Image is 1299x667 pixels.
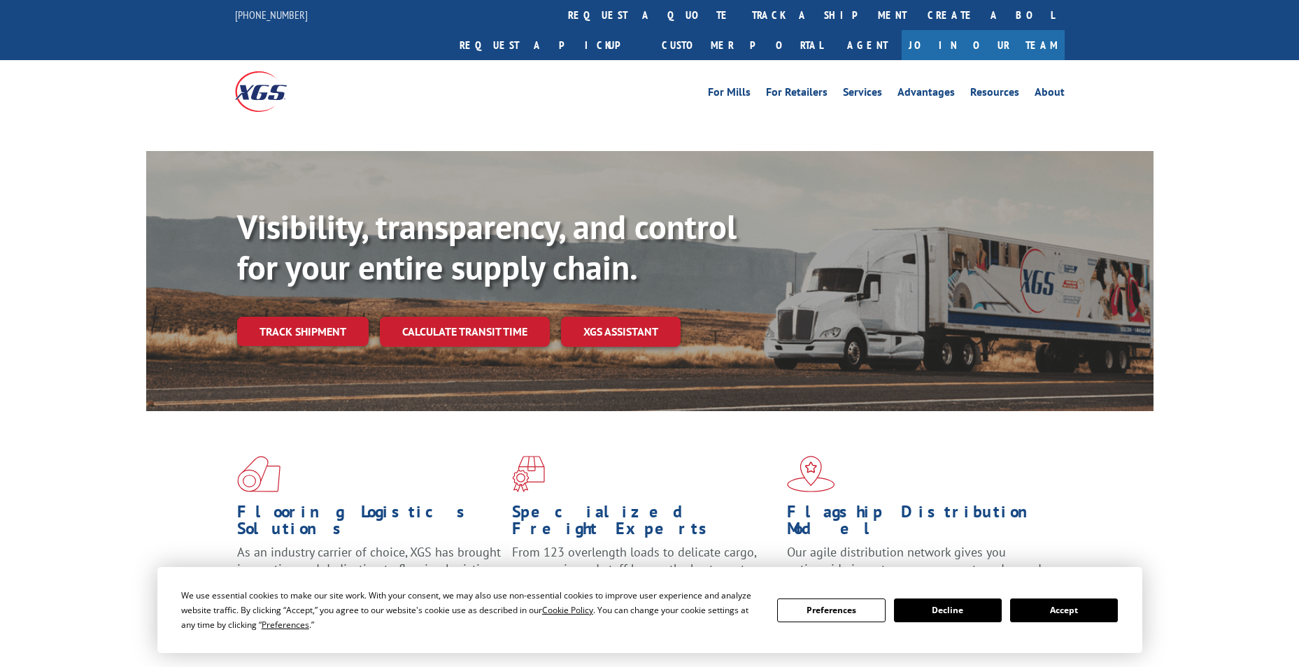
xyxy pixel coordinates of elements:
a: Advantages [897,87,955,102]
img: xgs-icon-focused-on-flooring-red [512,456,545,492]
span: Preferences [262,619,309,631]
a: About [1035,87,1065,102]
a: Customer Portal [651,30,833,60]
button: Decline [894,598,1002,622]
a: Agent [833,30,902,60]
a: For Retailers [766,87,828,102]
h1: Specialized Freight Experts [512,503,776,544]
a: For Mills [708,87,751,102]
a: Resources [970,87,1019,102]
b: Visibility, transparency, and control for your entire supply chain. [237,205,737,289]
a: [PHONE_NUMBER] [235,8,308,22]
a: Services [843,87,882,102]
a: XGS ASSISTANT [561,317,681,347]
a: Track shipment [237,317,369,346]
a: Join Our Team [902,30,1065,60]
a: Calculate transit time [380,317,550,347]
p: From 123 overlength loads to delicate cargo, our experienced staff knows the best way to move you... [512,544,776,606]
img: xgs-icon-total-supply-chain-intelligence-red [237,456,281,492]
span: As an industry carrier of choice, XGS has brought innovation and dedication to flooring logistics... [237,544,501,594]
button: Accept [1010,598,1118,622]
span: Cookie Policy [542,604,593,616]
span: Our agile distribution network gives you nationwide inventory management on demand. [787,544,1044,577]
div: Cookie Consent Prompt [157,567,1142,653]
h1: Flagship Distribution Model [787,503,1051,544]
img: xgs-icon-flagship-distribution-model-red [787,456,835,492]
h1: Flooring Logistics Solutions [237,503,502,544]
div: We use essential cookies to make our site work. With your consent, we may also use non-essential ... [181,588,760,632]
a: Request a pickup [449,30,651,60]
button: Preferences [777,598,885,622]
